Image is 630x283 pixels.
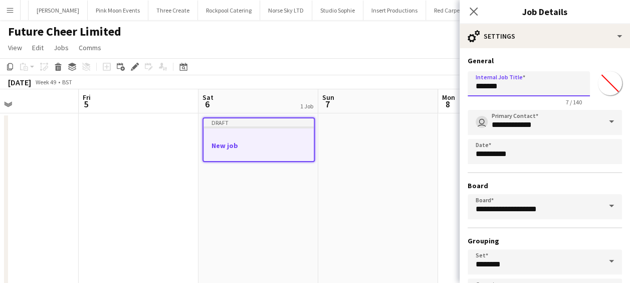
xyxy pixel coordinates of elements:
span: Sat [202,93,214,102]
button: Red Carpet Events [426,1,488,20]
span: Fri [83,93,91,102]
span: Jobs [54,43,69,52]
button: Rockpool Catering [198,1,260,20]
span: 7 / 140 [558,98,590,106]
span: Edit [32,43,44,52]
span: 5 [81,98,91,110]
button: Studio Sophie [312,1,363,20]
span: Mon [442,93,455,102]
span: View [8,43,22,52]
span: Comms [79,43,101,52]
h3: New job [203,141,314,150]
div: 1 Job [300,102,313,110]
span: Sun [322,93,334,102]
a: Jobs [50,41,73,54]
span: 8 [441,98,455,110]
button: [PERSON_NAME] [29,1,88,20]
a: View [4,41,26,54]
div: [DATE] [8,77,31,87]
h3: Board [468,181,622,190]
button: Three Create [148,1,198,20]
h3: Grouping [468,236,622,245]
h1: Future Cheer Limited [8,24,121,39]
span: 7 [321,98,334,110]
div: Draft [203,118,314,126]
h3: General [468,56,622,65]
span: Week 49 [33,78,58,86]
div: Settings [460,24,630,48]
h3: Job Details [460,5,630,18]
app-job-card: DraftNew job [202,117,315,162]
button: Pink Moon Events [88,1,148,20]
button: Insert Productions [363,1,426,20]
a: Comms [75,41,105,54]
div: BST [62,78,72,86]
span: 6 [201,98,214,110]
button: Norse Sky LTD [260,1,312,20]
a: Edit [28,41,48,54]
